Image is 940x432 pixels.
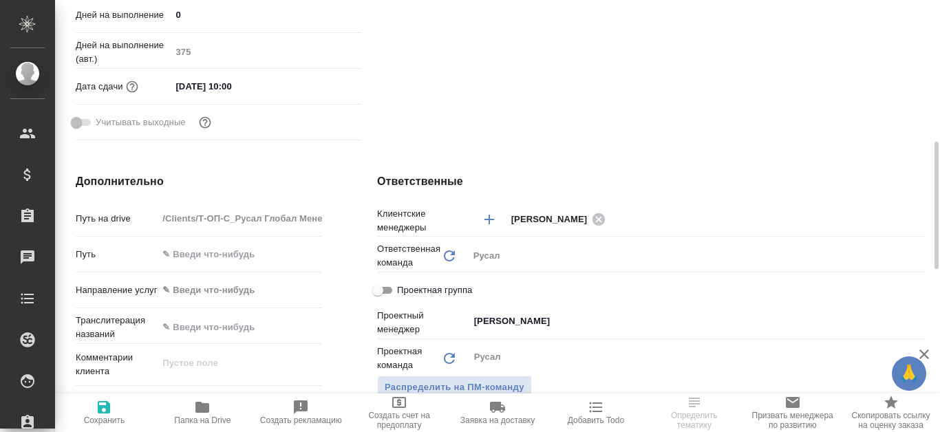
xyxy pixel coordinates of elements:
[158,208,322,228] input: Пустое поле
[171,76,291,96] input: ✎ Введи что-нибудь
[377,173,925,190] h4: Ответственные
[377,376,532,400] button: Распределить на ПМ-команду
[55,393,153,432] button: Сохранить
[460,415,535,425] span: Заявка на доставку
[897,359,921,388] span: 🙏
[158,279,322,302] div: ✎ Введи что-нибудь
[511,213,596,226] span: [PERSON_NAME]
[76,39,171,66] p: Дней на выполнение (авт.)
[350,393,449,432] button: Создать счет на предоплату
[76,212,158,226] p: Путь на drive
[359,411,440,430] span: Создать счет на предоплату
[568,415,624,425] span: Добавить Todo
[917,218,920,221] button: Open
[76,8,171,22] p: Дней на выполнение
[96,116,186,129] span: Учитывать выходные
[449,393,547,432] button: Заявка на доставку
[892,356,926,391] button: 🙏
[171,5,361,25] input: ✎ Введи что-нибудь
[171,42,361,62] input: Пустое поле
[76,283,158,297] p: Направление услуг
[377,242,441,270] p: Ответственная команда
[158,317,322,337] input: ✎ Введи что-нибудь
[645,393,743,432] button: Определить тематику
[850,411,932,430] span: Скопировать ссылку на оценку заказа
[751,411,833,430] span: Призвать менеджера по развитию
[917,320,920,323] button: Open
[158,244,322,264] input: ✎ Введи что-нибудь
[842,393,940,432] button: Скопировать ссылку на оценку заказа
[252,393,350,432] button: Создать рекламацию
[377,345,441,372] p: Проектная команда
[260,415,342,425] span: Создать рекламацию
[377,309,469,336] p: Проектный менеджер
[76,393,158,420] p: Комментарии для ПМ/исполнителей
[473,203,506,236] button: Добавить менеджера
[153,393,252,432] button: Папка на Drive
[653,411,735,430] span: Определить тематику
[123,78,141,96] button: Если добавить услуги и заполнить их объемом, то дата рассчитается автоматически
[162,283,306,297] div: ✎ Введи что-нибудь
[196,114,214,131] button: Выбери, если сб и вс нужно считать рабочими днями для выполнения заказа.
[377,207,469,235] p: Клиентские менеджеры
[377,376,532,400] span: В заказе уже есть ответственный ПМ или ПМ группа
[469,244,925,268] div: Русал
[385,380,524,396] span: Распределить на ПМ-команду
[743,393,842,432] button: Призвать менеджера по развитию
[546,393,645,432] button: Добавить Todo
[84,415,125,425] span: Сохранить
[76,314,158,341] p: Транслитерация названий
[174,415,231,425] span: Папка на Drive
[397,283,472,297] span: Проектная группа
[76,248,158,261] p: Путь
[76,80,123,94] p: Дата сдачи
[511,210,610,228] div: [PERSON_NAME]
[76,351,158,378] p: Комментарии клиента
[76,173,322,190] h4: Дополнительно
